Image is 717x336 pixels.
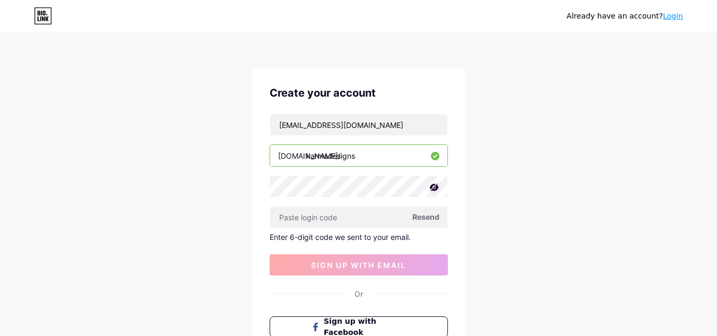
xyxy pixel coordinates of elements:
span: Resend [412,211,439,222]
a: Login [663,12,683,20]
div: Create your account [270,85,448,101]
div: [DOMAIN_NAME]/ [278,150,341,161]
div: Or [355,288,363,299]
button: sign up with email [270,254,448,275]
input: Email [270,114,447,135]
input: Paste login code [270,206,447,228]
span: sign up with email [311,261,406,270]
input: username [270,145,447,166]
div: Enter 6-digit code we sent to your email. [270,232,448,242]
div: Already have an account? [567,11,683,22]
